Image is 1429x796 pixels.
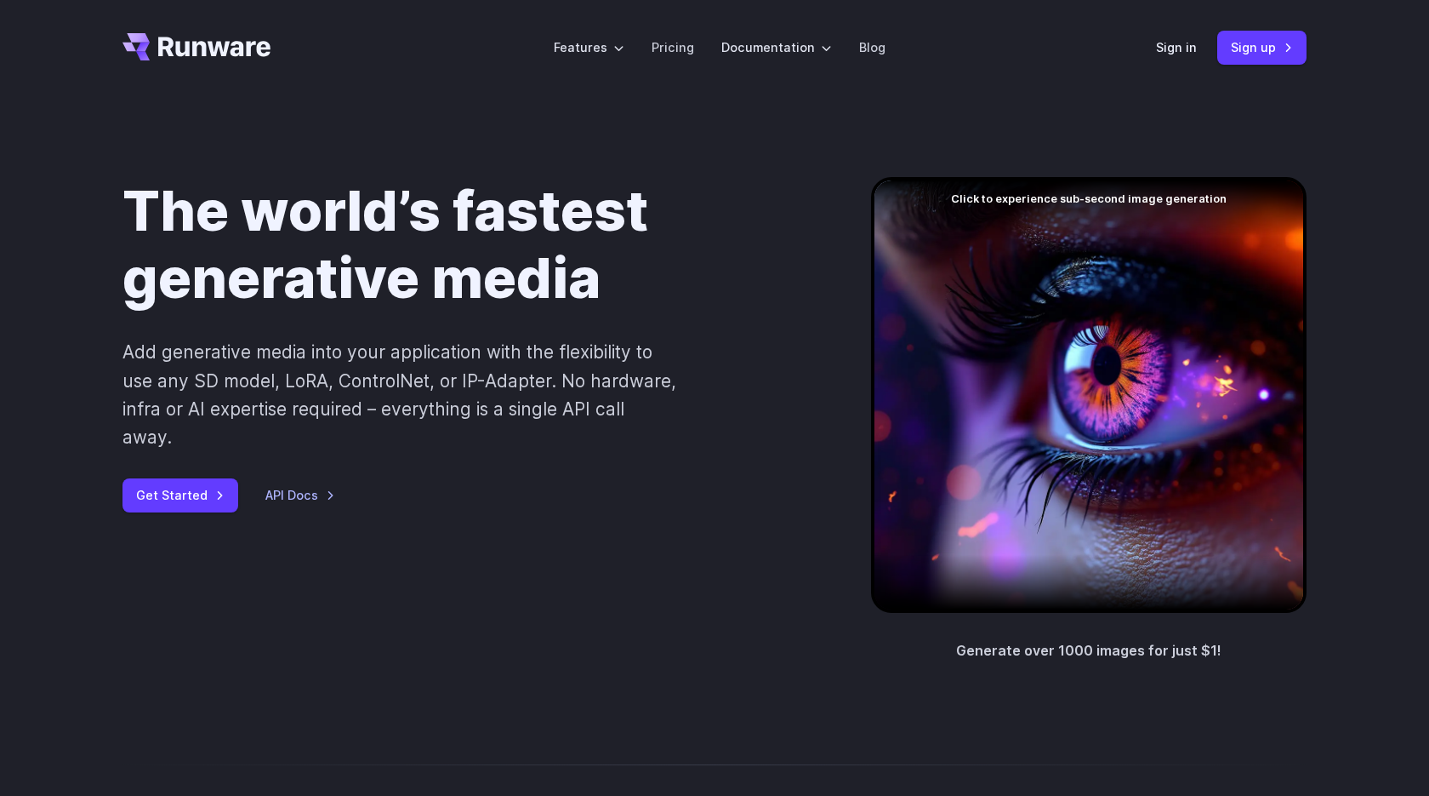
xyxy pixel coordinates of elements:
a: Blog [859,37,885,57]
h1: The world’s fastest generative media [122,177,817,311]
a: API Docs [265,485,335,505]
a: Go to / [122,33,270,60]
p: Add generative media into your application with the flexibility to use any SD model, LoRA, Contro... [122,338,678,451]
a: Get Started [122,478,238,512]
p: Generate over 1000 images for just $1! [956,640,1221,662]
label: Documentation [721,37,832,57]
a: Pricing [652,37,694,57]
a: Sign in [1156,37,1197,57]
label: Features [554,37,624,57]
a: Sign up [1217,31,1307,64]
